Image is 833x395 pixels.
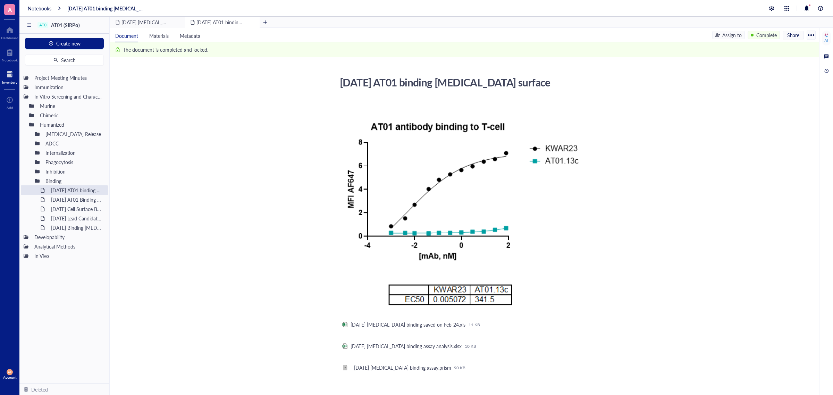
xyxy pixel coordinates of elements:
[123,46,208,53] div: The document is completed and locked.
[2,47,18,62] a: Notebook
[31,386,48,393] div: Deleted
[1,36,18,40] div: Dashboard
[787,32,799,38] span: Share
[31,242,105,251] div: Analytical Methods
[51,22,80,28] span: AT01 (SIRPα)
[61,57,76,63] span: Search
[824,38,828,43] div: AI
[454,365,465,370] div: 90 KB
[31,232,105,242] div: Developability
[756,31,777,39] div: Complete
[180,32,200,39] span: Metadata
[48,204,105,214] div: [DATE] Cell Surface Binding AT01-Cyno-SIRPalpha
[28,5,51,11] a: Notebooks
[37,110,105,120] div: Chimeric
[67,5,146,11] a: [DATE] AT01 binding [MEDICAL_DATA] surface
[25,54,104,66] button: Search
[351,321,466,328] div: [DATE] [MEDICAL_DATA] binding saved on Feb-24.xls
[149,32,169,39] span: Materials
[42,148,105,158] div: Internalization
[7,106,13,110] div: Add
[25,38,104,49] button: Create new
[465,343,476,349] div: 10 KB
[48,213,105,223] div: [DATE] Lead Candidate Binding to SIRPalpha variants
[337,74,584,91] div: [DATE] AT01 binding [MEDICAL_DATA] surface
[37,120,105,129] div: Humanized
[1,25,18,40] a: Dashboard
[42,157,105,167] div: Phagocytosis
[8,5,12,14] span: A
[115,32,138,39] span: Document
[37,101,105,111] div: Murine
[31,251,105,261] div: In Vivo
[722,31,742,39] div: Assign to
[42,167,105,176] div: Inhibition
[2,69,17,84] a: Inventory
[2,80,17,84] div: Inventory
[469,322,480,327] div: 11 KB
[351,343,462,349] div: [DATE] [MEDICAL_DATA] binding assay analysis.xlsx
[8,370,11,373] span: AE
[48,223,105,233] div: [DATE] Binding [MEDICAL_DATA]
[42,129,105,139] div: [MEDICAL_DATA] Release
[42,176,105,186] div: Binding
[31,73,105,83] div: Project Meeting Minutes
[42,138,105,148] div: ADCC
[56,41,81,46] span: Create new
[31,92,105,101] div: In Vitro Screening and Characterization
[354,364,451,371] div: [DATE] [MEDICAL_DATA] binding assay.prism
[2,58,18,62] div: Notebook
[48,185,105,195] div: [DATE] AT01 binding [MEDICAL_DATA] surface
[339,115,587,311] img: genemod-experiment-image
[783,31,804,39] button: Share
[3,375,17,379] div: Account
[39,23,47,27] div: AT0
[31,82,105,92] div: Immunization
[48,195,105,204] div: [DATE] AT01 Binding [MEDICAL_DATA] surface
